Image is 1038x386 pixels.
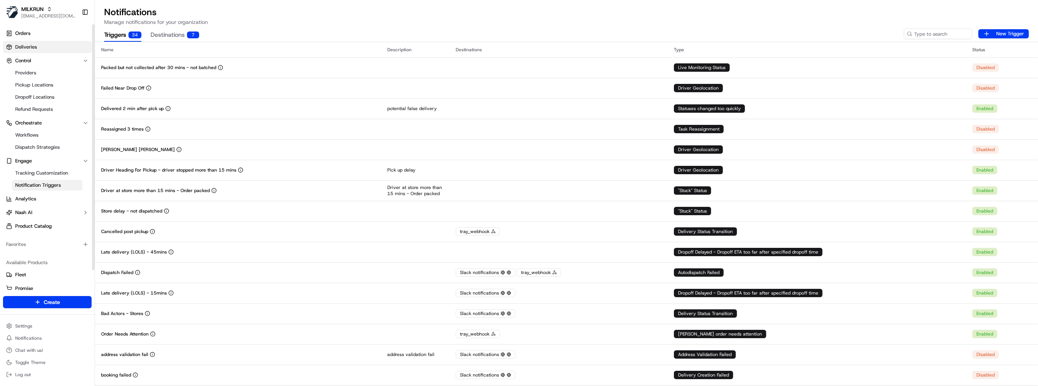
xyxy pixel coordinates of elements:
[12,80,82,90] a: Pickup Locations
[101,331,149,337] p: Order Needs Attention
[101,85,144,91] p: Failed Near Drop Off
[972,268,997,277] div: Enabled
[972,248,997,256] div: Enabled
[15,209,32,216] span: Nash AI
[972,371,999,379] div: Disabled
[15,57,31,64] span: Control
[456,47,661,53] div: Destinations
[101,187,210,194] p: Driver at store more than 15 mins - Order packed
[387,167,444,173] p: Pick up delay
[456,371,515,379] div: Slack notifications
[6,271,89,278] a: Fleet
[101,47,375,53] div: Name
[674,350,736,359] div: Address Validation Failed
[972,104,997,113] div: Enabled
[101,106,164,112] p: Delivered 2 min after pick up
[456,268,515,277] div: Slack notifications
[3,257,92,269] div: Available Products
[3,3,79,21] button: MILKRUNMILKRUN[EMAIL_ADDRESS][DOMAIN_NAME]
[3,238,92,251] div: Favorites
[101,351,148,358] p: address validation fail
[21,13,76,19] button: [EMAIL_ADDRESS][DOMAIN_NAME]
[15,195,36,202] span: Analytics
[456,309,515,318] div: Slack notifications
[674,186,711,195] div: "Stuck" Status
[12,92,82,102] a: Dropoff Locations
[12,104,82,115] a: Refund Requests
[3,155,92,167] button: Engage
[12,168,82,178] a: Tracking Customization
[101,290,167,296] p: Late delivery (LOLS) - 15mins
[15,223,52,230] span: Product Catalog
[44,298,60,306] span: Create
[6,285,89,292] a: Promise
[3,345,92,356] button: Chat with us!
[104,29,141,42] button: Triggers
[674,63,730,72] div: Live Monitoring Status
[12,180,82,191] a: Notification Triggers
[674,330,766,338] div: [PERSON_NAME] order needs attention
[101,126,144,132] p: Reassigned 3 times
[15,335,42,341] span: Notifications
[15,94,54,101] span: Dropoff Locations
[972,84,999,92] div: Disabled
[674,84,723,92] div: Driver Geolocation
[972,330,997,338] div: Enabled
[15,106,53,113] span: Refund Requests
[3,193,92,205] a: Analytics
[674,104,745,113] div: Statuses changed too quickly
[15,132,38,139] span: Workflows
[972,63,999,72] div: Disabled
[15,158,32,164] span: Engage
[15,170,68,176] span: Tracking Customization
[674,289,822,297] div: Dropoff Delayed - Dropoff ETA too far after specified dropoff time
[15,120,42,126] span: Orchestrate
[674,268,724,277] div: Autodispatch Failed
[101,372,131,378] p: booking failed
[15,359,46,366] span: Toggle Theme
[972,227,997,236] div: Enabled
[3,55,92,67] button: Control
[3,321,92,331] button: Settings
[674,125,724,133] div: Task Reassignment
[674,166,723,174] div: Driver Geolocation
[3,357,92,368] button: Toggle Theme
[15,144,60,151] span: Dispatch Strategies
[104,18,1029,26] p: Manage notifications for your organization
[972,47,1032,53] div: Status
[101,310,143,317] p: Bad Actors - Stores
[101,228,148,235] p: Cancelled post pickup
[3,206,92,219] button: Nash AI
[12,142,82,153] a: Dispatch Strategies
[517,268,561,277] div: tray_webhook
[387,47,444,53] div: Description
[3,117,92,129] button: Orchestrate
[101,269,133,276] p: Dispatch Failed
[101,208,162,214] p: Store delay - not dispatched
[101,249,167,255] p: Late delivery (LOLS) - 45mins
[12,130,82,140] a: Workflows
[15,347,43,353] span: Chat with us!
[3,282,92,295] button: Promise
[3,369,92,380] button: Log out
[15,30,30,37] span: Orders
[972,289,997,297] div: Enabled
[674,248,822,256] div: Dropoff Delayed - Dropoff ETA too far after specified dropoff time
[21,5,44,13] button: MILKRUN
[15,285,33,292] span: Promise
[101,167,236,173] p: Driver Heading For Pickup - driver stopped more than 15 mins
[972,350,999,359] div: Disabled
[674,207,711,215] div: "Stuck" Status
[104,6,1029,18] h1: Notifications
[972,145,999,154] div: Disabled
[674,47,960,53] div: Type
[151,29,199,42] button: Destinations
[15,372,31,378] span: Log out
[3,269,92,281] button: Fleet
[972,207,997,215] div: Enabled
[15,44,37,50] span: Deliveries
[972,166,997,174] div: Enabled
[3,333,92,343] button: Notifications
